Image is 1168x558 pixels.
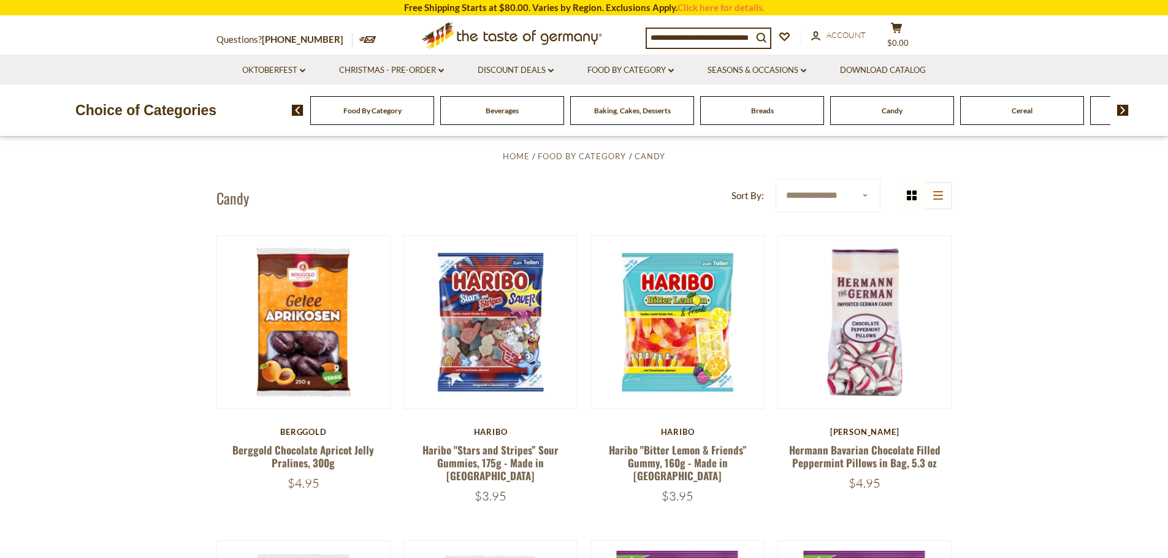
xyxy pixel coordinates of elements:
[708,64,806,77] a: Seasons & Occasions
[242,64,305,77] a: Oktoberfest
[590,427,765,437] div: Haribo
[475,488,506,503] span: $3.95
[403,427,578,437] div: Haribo
[751,106,774,115] a: Breads
[882,106,903,115] a: Candy
[339,64,444,77] a: Christmas - PRE-ORDER
[662,488,693,503] span: $3.95
[216,32,353,48] p: Questions?
[217,236,391,409] img: Berggold Chocolate Apricot Jelly Pralines, 300g
[232,442,374,470] a: Berggold Chocolate Apricot Jelly Pralines, 300g
[587,64,674,77] a: Food By Category
[1117,105,1129,116] img: next arrow
[404,236,578,409] img: Haribo "Stars and Stripes” Sour Gummies, 175g - Made in Germany
[503,151,530,161] a: Home
[635,151,665,161] a: Candy
[840,64,926,77] a: Download Catalog
[591,236,765,409] img: Haribo "Bitter Lemon & Friends” Gummy, 160g - Made in Germany
[777,427,952,437] div: [PERSON_NAME]
[609,442,747,484] a: Haribo "Bitter Lemon & Friends” Gummy, 160g - Made in [GEOGRAPHIC_DATA]
[594,106,671,115] a: Baking, Cakes, Desserts
[486,106,519,115] a: Beverages
[887,38,909,48] span: $0.00
[262,34,343,45] a: [PHONE_NUMBER]
[422,442,559,484] a: Haribo "Stars and Stripes” Sour Gummies, 175g - Made in [GEOGRAPHIC_DATA]
[1012,106,1032,115] a: Cereal
[216,189,249,207] h1: Candy
[343,106,402,115] a: Food By Category
[538,151,626,161] a: Food By Category
[478,64,554,77] a: Discount Deals
[292,105,303,116] img: previous arrow
[216,427,391,437] div: Berggold
[826,30,866,40] span: Account
[678,2,765,13] a: Click here for details.
[288,475,319,491] span: $4.95
[789,442,941,470] a: Hermann Bavarian Chocolate Filled Peppermint Pillows in Bag, 5.3 oz
[731,188,764,203] label: Sort By:
[879,22,915,53] button: $0.00
[778,236,952,409] img: Hermann Bavarian Chocolate Filled Peppermint Pillows in Bag, 5.3 oz
[811,29,866,42] a: Account
[849,475,880,491] span: $4.95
